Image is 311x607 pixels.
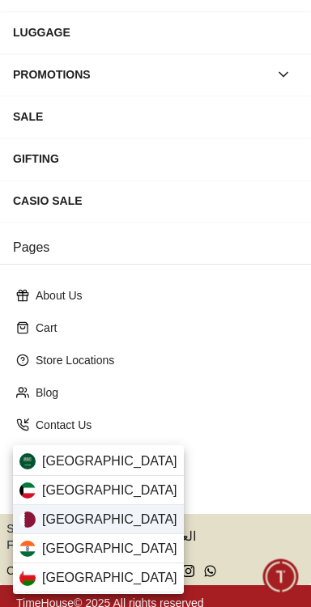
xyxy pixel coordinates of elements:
[42,568,177,588] span: [GEOGRAPHIC_DATA]
[19,482,36,499] img: Kuwait
[42,452,177,471] span: [GEOGRAPHIC_DATA]
[19,453,36,469] img: Saudi Arabia
[42,539,177,558] span: [GEOGRAPHIC_DATA]
[263,559,299,595] div: Chat Widget
[19,570,36,586] img: Oman
[19,511,36,528] img: Qatar
[42,481,177,500] span: [GEOGRAPHIC_DATA]
[42,510,177,529] span: [GEOGRAPHIC_DATA]
[19,541,36,557] img: India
